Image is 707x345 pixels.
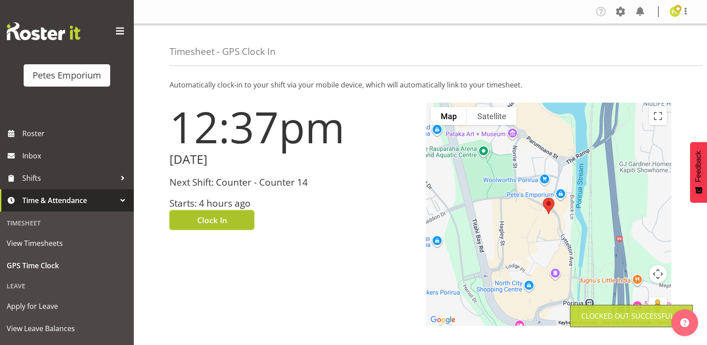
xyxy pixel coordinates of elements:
[33,69,101,82] div: Petes Emporium
[649,265,667,283] button: Map camera controls
[430,107,467,125] button: Show street map
[22,194,116,207] span: Time & Attendance
[695,151,703,182] span: Feedback
[690,142,707,203] button: Feedback - Show survey
[558,320,597,326] button: Keyboard shortcuts
[170,177,415,187] h3: Next Shift: Counter - Counter 14
[680,318,689,327] img: help-xxl-2.png
[2,295,132,317] a: Apply for Leave
[2,214,132,232] div: Timesheet
[467,107,517,125] button: Show satellite imagery
[581,311,682,321] div: Clocked out Successfully
[2,277,132,295] div: Leave
[428,314,458,326] a: Open this area in Google Maps (opens a new window)
[22,149,129,162] span: Inbox
[170,153,415,166] h2: [DATE]
[7,237,127,250] span: View Timesheets
[428,314,458,326] img: Google
[7,299,127,313] span: Apply for Leave
[197,214,227,226] span: Clock In
[670,6,680,17] img: emma-croft7499.jpg
[649,107,667,125] button: Toggle fullscreen view
[7,22,80,40] img: Rosterit website logo
[170,210,254,230] button: Clock In
[170,103,415,151] h1: 12:37pm
[2,317,132,340] a: View Leave Balances
[649,297,667,315] button: Drag Pegman onto the map to open Street View
[7,259,127,272] span: GPS Time Clock
[2,254,132,277] a: GPS Time Clock
[7,322,127,335] span: View Leave Balances
[170,79,671,90] p: Automatically clock-in to your shift via your mobile device, which will automatically link to you...
[170,46,276,57] h4: Timesheet - GPS Clock In
[22,127,129,140] span: Roster
[170,198,415,208] h3: Starts: 4 hours ago
[22,171,116,185] span: Shifts
[2,232,132,254] a: View Timesheets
